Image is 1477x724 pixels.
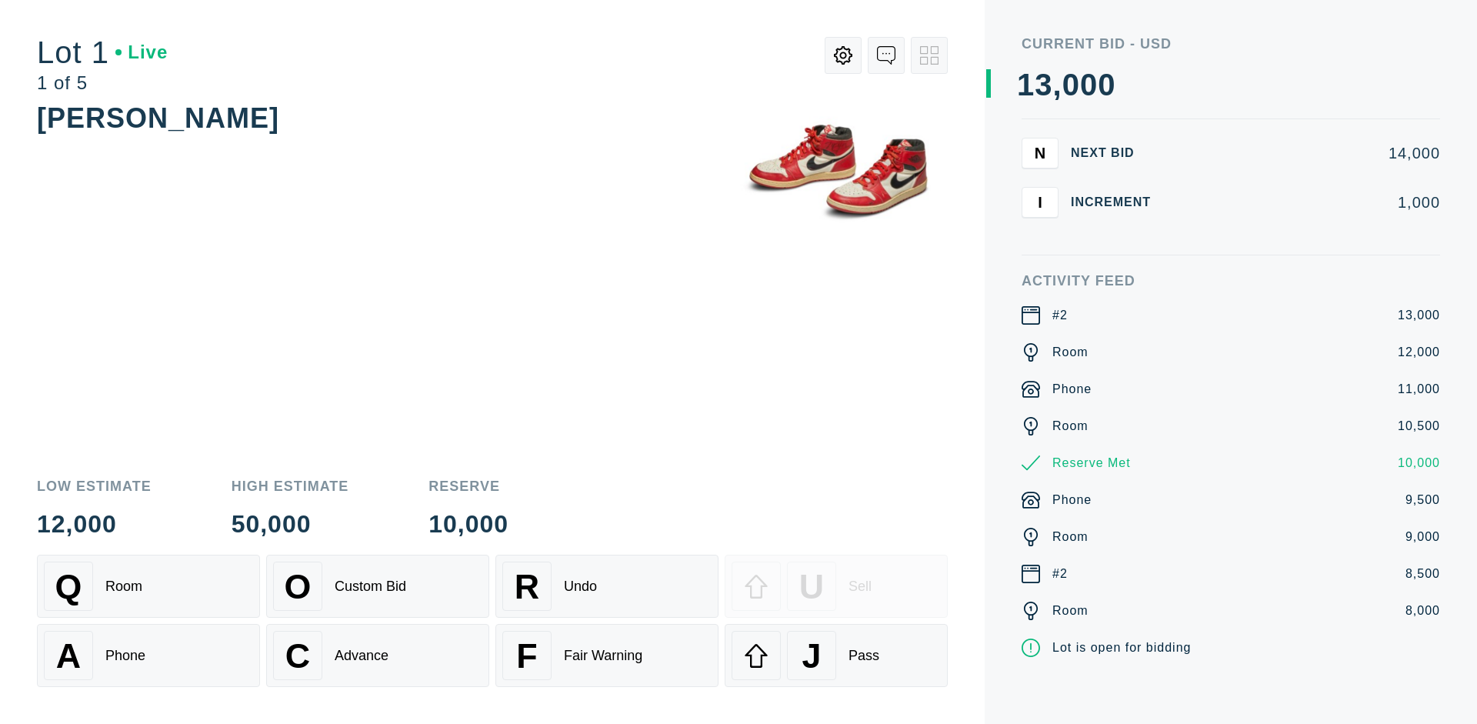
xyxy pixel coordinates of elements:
div: 0 [1080,69,1098,100]
div: 0 [1062,69,1080,100]
div: #2 [1052,565,1068,583]
button: QRoom [37,555,260,618]
button: USell [725,555,948,618]
button: CAdvance [266,624,489,687]
div: Low Estimate [37,479,152,493]
span: R [515,567,539,606]
button: I [1022,187,1059,218]
div: Advance [335,648,388,664]
div: 1 of 5 [37,74,168,92]
div: Undo [564,579,597,595]
div: 3 [1035,69,1052,100]
div: Sell [849,579,872,595]
div: Phone [105,648,145,664]
div: Custom Bid [335,579,406,595]
div: Activity Feed [1022,274,1440,288]
div: Reserve [428,479,508,493]
div: Lot 1 [37,37,168,68]
div: 10,000 [1398,454,1440,472]
div: Increment [1071,196,1163,209]
div: 13,000 [1398,306,1440,325]
div: 8,500 [1405,565,1440,583]
button: RUndo [495,555,718,618]
div: Phone [1052,380,1092,399]
div: 1 [1017,69,1035,100]
div: Lot is open for bidding [1052,639,1191,657]
div: Room [1052,528,1089,546]
div: 1,000 [1175,195,1440,210]
span: A [56,636,81,676]
div: 0 [1098,69,1115,100]
div: 10,000 [428,512,508,536]
div: 12,000 [37,512,152,536]
div: 12,000 [1398,343,1440,362]
div: Room [105,579,142,595]
span: F [516,636,537,676]
div: Fair Warning [564,648,642,664]
div: Pass [849,648,879,664]
button: APhone [37,624,260,687]
div: , [1053,69,1062,377]
div: 9,000 [1405,528,1440,546]
div: Room [1052,417,1089,435]
div: 8,000 [1405,602,1440,620]
div: 11,000 [1398,380,1440,399]
span: C [285,636,310,676]
div: [PERSON_NAME] [37,102,279,134]
span: Q [55,567,82,606]
span: U [799,567,824,606]
button: N [1022,138,1059,168]
div: Next Bid [1071,147,1163,159]
div: 14,000 [1175,145,1440,161]
div: High Estimate [232,479,349,493]
div: Current Bid - USD [1022,37,1440,51]
div: Phone [1052,491,1092,509]
div: Room [1052,602,1089,620]
div: Live [115,43,168,62]
span: O [285,567,312,606]
div: #2 [1052,306,1068,325]
button: JPass [725,624,948,687]
div: 50,000 [232,512,349,536]
span: I [1038,193,1042,211]
button: OCustom Bid [266,555,489,618]
span: J [802,636,821,676]
div: 9,500 [1405,491,1440,509]
button: FFair Warning [495,624,718,687]
div: Room [1052,343,1089,362]
span: N [1035,144,1045,162]
div: Reserve Met [1052,454,1131,472]
div: 10,500 [1398,417,1440,435]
